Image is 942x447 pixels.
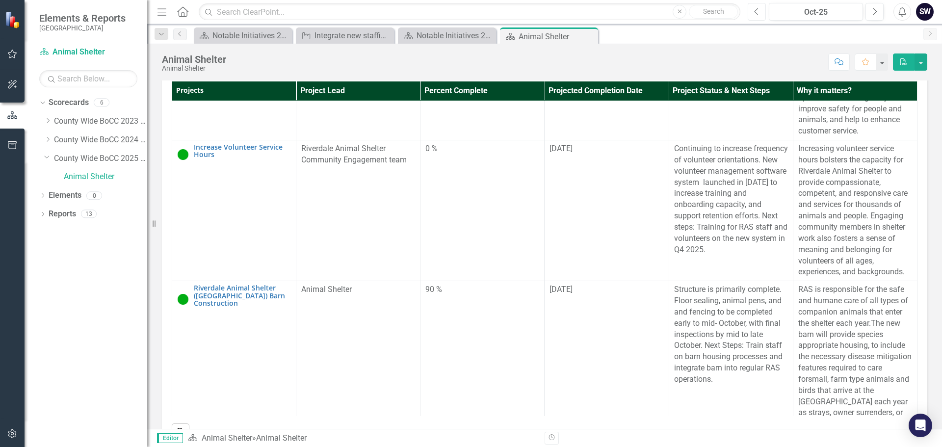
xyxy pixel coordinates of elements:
[196,29,289,42] a: Notable Initiatives 2023 Report
[256,433,307,443] div: Animal Shelter
[49,97,89,108] a: Scorecards
[194,143,291,158] a: Increase Volunteer Service Hours
[188,433,537,444] div: »
[202,433,252,443] a: Animal Shelter
[194,284,291,307] a: Riverdale Animal Shelter ([GEOGRAPHIC_DATA]) Barn Construction
[545,140,669,281] td: Double-Click to Edit
[689,5,738,19] button: Search
[793,140,917,281] td: Double-Click to Edit
[400,29,494,42] a: Notable Initiatives 2025 Report
[5,11,22,28] img: ClearPoint Strategy
[674,284,788,385] p: Structure is primarily complete. Floor sealing, animal pens, and and fencing to be completed earl...
[157,433,183,443] span: Editor
[296,140,420,281] td: Double-Click to Edit
[417,29,494,42] div: Notable Initiatives 2025 Report
[420,140,545,281] td: Double-Click to Edit
[703,7,724,15] span: Search
[172,140,296,281] td: Double-Click to Edit Right Click for Context Menu
[301,143,415,166] p: Riverdale Animal Shelter Community Engagement team
[194,158,276,166] span: County Wide BoCC 2025 Goals
[94,99,109,107] div: 6
[798,318,912,384] span: The new barn will provide species appropriate housing, to include the necessary disease mitigatio...
[909,414,932,437] div: Open Intercom Messenger
[81,210,97,218] div: 13
[298,29,392,42] a: Integrate new staffing strategy to effectively meet growing operational demand ensuring quality c...
[301,284,415,295] p: Animal Shelter
[162,54,226,65] div: Animal Shelter
[177,149,189,160] img: over 50%
[425,284,539,295] div: 90 %
[86,191,102,200] div: 0
[39,12,126,24] span: Elements & Reports
[772,6,860,18] div: Oct-25
[798,143,912,278] p: Increasing volunteer service hours bolsters the capacity for Riverdale Animal Shelter to provide ...
[549,285,573,294] span: [DATE]
[314,29,392,42] div: Integrate new staffing strategy to effectively meet growing operational demand ensuring quality c...
[769,3,863,21] button: Oct-25
[212,29,289,42] div: Notable Initiatives 2023 Report
[39,70,137,87] input: Search Below...
[39,24,126,32] small: [GEOGRAPHIC_DATA]
[64,171,147,183] a: Animal Shelter
[162,65,226,72] div: Animal Shelter
[798,285,908,328] span: RAS is responsible for the safe and humane care of all types of companion animals that enter the ...
[519,30,596,43] div: Animal Shelter
[39,47,137,58] a: Animal Shelter
[199,3,740,21] input: Search ClearPoint...
[49,209,76,220] a: Reports
[798,374,909,428] span: small, farm type animals and birds that arrive at the [GEOGRAPHIC_DATA] each year as strays, owne...
[49,190,81,201] a: Elements
[54,153,147,164] a: County Wide BoCC 2025 Goals
[425,143,539,155] div: 0 %
[54,134,147,146] a: County Wide BoCC 2024 Goals
[54,116,147,127] a: County Wide BoCC 2023 Goals
[194,307,276,315] span: County Wide BoCC 2025 Goals
[549,144,573,153] span: [DATE]
[177,293,189,305] img: over 50%
[669,140,793,281] td: Double-Click to Edit
[674,143,788,255] p: Continuing to increase frequency of volunteer orientations. New volunteer management software sys...
[916,3,934,21] button: SW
